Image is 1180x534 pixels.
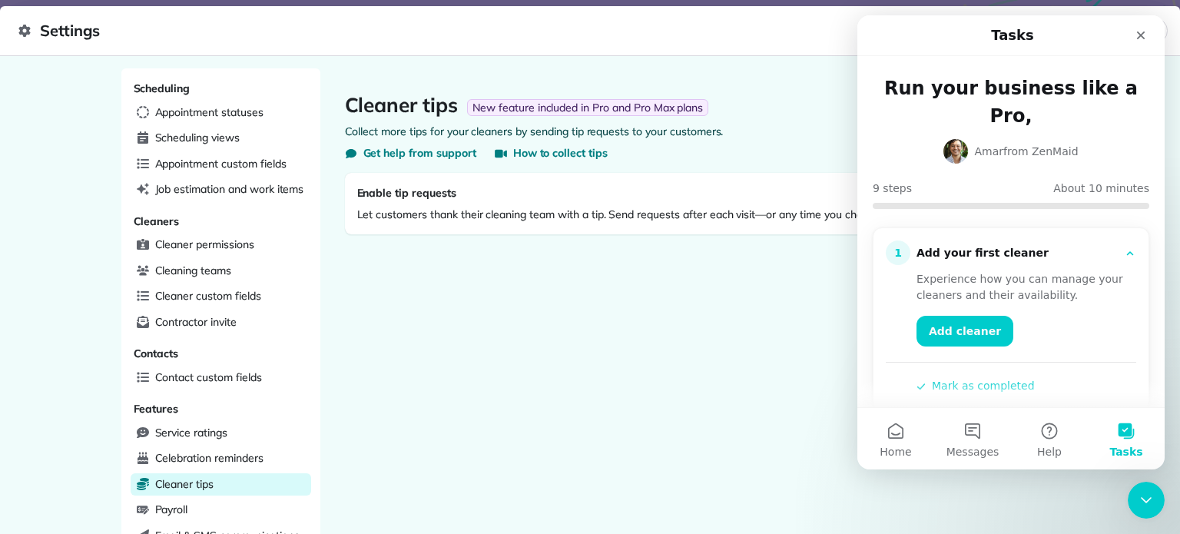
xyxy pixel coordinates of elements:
[131,285,311,308] a: Cleaner custom fields
[131,447,311,470] a: Celebration reminders
[155,288,261,303] span: Cleaner custom fields
[18,18,1144,43] span: Settings
[472,100,703,115] span: New feature included in Pro and Pro Max plans
[155,425,227,440] span: Service ratings
[345,124,1041,139] p: Collect more tips for your cleaners by sending tip requests to your customers.
[345,145,476,161] button: Get help from support
[134,347,179,360] span: Contacts
[1128,482,1165,519] iframe: Intercom live chat
[345,93,709,118] div: Cleaner tips
[155,314,237,330] span: Contractor invite
[131,101,311,124] a: Appointment statuses
[155,104,264,120] span: Appointment statuses
[363,145,476,161] span: Get help from support
[155,450,264,466] span: Celebration reminders
[155,156,287,171] span: Appointment custom fields
[134,402,179,416] span: Features
[155,130,240,145] span: Scheduling views
[131,473,311,496] a: Cleaner tips
[155,263,231,278] span: Cleaning teams
[131,153,311,176] a: Appointment custom fields
[155,370,262,385] span: Contact custom fields
[155,476,214,492] span: Cleaner tips
[131,178,311,201] a: Job estimation and work items
[155,502,188,517] span: Payroll
[495,145,608,161] button: How to collect tips
[131,311,311,334] a: Contractor invite
[155,181,304,197] span: Job estimation and work items
[134,214,180,228] span: Cleaners
[357,207,883,222] p: Let customers thank their cleaning team with a tip. Send requests after each visit—or any time yo...
[131,234,311,257] a: Cleaner permissions
[131,422,311,445] a: Service ratings
[357,185,883,201] p: Enable tip requests
[131,367,311,390] a: Contact custom fields
[134,81,191,95] span: Scheduling
[131,127,311,150] a: Scheduling views
[513,145,608,161] span: How to collect tips
[857,15,1165,469] iframe: Intercom live chat
[155,237,254,252] span: Cleaner permissions
[131,260,311,283] a: Cleaning teams
[131,499,311,522] a: Payroll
